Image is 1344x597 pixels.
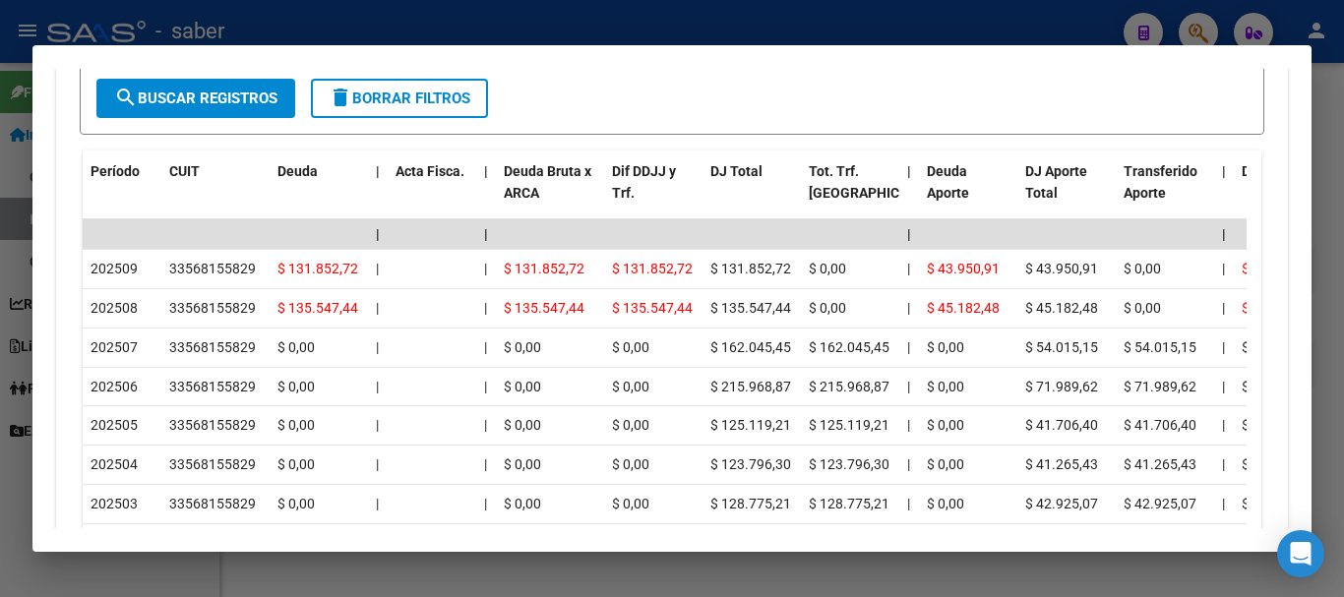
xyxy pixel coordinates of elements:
span: $ 125.119,21 [710,417,791,433]
span: | [907,417,910,433]
span: | [376,226,380,242]
span: | [376,339,379,355]
span: $ 42.925,07 [1124,496,1196,511]
span: $ 0,00 [809,300,846,316]
span: | [1222,226,1226,242]
span: $ 123.796,30 [710,456,791,472]
span: Tot. Trf. [GEOGRAPHIC_DATA] [809,163,943,202]
span: DJ Total [710,163,763,179]
datatable-header-cell: Período [83,150,161,237]
span: $ 131.852,72 [612,261,693,276]
span: $ 41.265,43 [1124,456,1196,472]
span: $ 128.775,21 [809,496,889,511]
span: $ 0,00 [927,379,964,394]
span: $ 135.547,44 [710,300,791,316]
span: $ 0,00 [1242,456,1279,472]
span: $ 87.901,82 [1242,261,1314,276]
span: 202503 [91,496,138,511]
span: | [1222,456,1225,472]
span: DJ Aporte Total [1025,163,1087,202]
span: 202505 [91,417,138,433]
span: $ 0,00 [277,496,315,511]
span: $ 42.925,07 [1025,496,1098,511]
span: $ 123.796,30 [809,456,889,472]
span: | [907,300,910,316]
span: | [376,261,379,276]
span: $ 0,00 [612,379,649,394]
span: $ 0,00 [504,379,541,394]
div: 33568155829 [169,336,256,359]
span: $ 43.950,91 [927,261,1000,276]
span: | [1222,163,1226,179]
span: $ 0,00 [612,417,649,433]
span: $ 41.706,40 [1124,417,1196,433]
span: $ 0,00 [1242,339,1279,355]
span: 202507 [91,339,138,355]
datatable-header-cell: | [476,150,496,237]
span: | [907,163,911,179]
span: $ 131.852,72 [710,261,791,276]
span: $ 45.182,48 [1025,300,1098,316]
span: | [484,417,487,433]
datatable-header-cell: | [368,150,388,237]
span: $ 0,00 [612,456,649,472]
datatable-header-cell: Dif DDJJ y Trf. [604,150,703,237]
span: 202508 [91,300,138,316]
span: | [907,379,910,394]
span: | [484,339,487,355]
span: | [1222,339,1225,355]
span: Transferido Aporte [1124,163,1197,202]
span: Período [91,163,140,179]
span: | [907,496,910,511]
span: $ 215.968,87 [710,379,791,394]
span: $ 0,00 [1242,496,1279,511]
datatable-header-cell: Deuda Bruta x ARCA [496,150,604,237]
div: 33568155829 [169,453,256,476]
span: $ 0,00 [1242,417,1279,433]
span: | [907,339,910,355]
span: | [907,456,910,472]
span: | [376,300,379,316]
span: | [484,456,487,472]
span: | [1222,300,1225,316]
span: $ 54.015,15 [1124,339,1196,355]
span: $ 0,00 [927,456,964,472]
span: $ 0,00 [927,417,964,433]
span: $ 162.045,45 [809,339,889,355]
span: Borrar Filtros [329,90,470,107]
div: 33568155829 [169,414,256,437]
span: 202504 [91,456,138,472]
span: | [1222,417,1225,433]
div: 33568155829 [169,258,256,280]
datatable-header-cell: | [899,150,919,237]
span: | [1222,261,1225,276]
datatable-header-cell: Transferido Aporte [1116,150,1214,237]
datatable-header-cell: Deuda Contr. [1234,150,1332,237]
span: | [376,379,379,394]
span: $ 71.989,62 [1025,379,1098,394]
span: 202506 [91,379,138,394]
span: $ 0,00 [277,456,315,472]
span: $ 0,00 [504,417,541,433]
span: $ 125.119,21 [809,417,889,433]
div: Open Intercom Messenger [1277,530,1324,577]
span: | [376,163,380,179]
span: Dif DDJJ y Trf. [612,163,676,202]
span: 202509 [91,261,138,276]
span: Deuda Aporte [927,163,969,202]
span: $ 0,00 [612,496,649,511]
span: $ 128.775,21 [710,496,791,511]
div: 33568155829 [169,493,256,515]
mat-icon: delete [329,86,352,109]
button: Borrar Filtros [311,79,488,118]
span: | [484,496,487,511]
span: | [484,300,487,316]
datatable-header-cell: Deuda [270,150,368,237]
span: | [484,163,488,179]
span: | [376,456,379,472]
span: | [1222,496,1225,511]
span: | [907,261,910,276]
div: 33568155829 [169,297,256,320]
span: $ 0,00 [277,417,315,433]
span: $ 0,00 [809,261,846,276]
